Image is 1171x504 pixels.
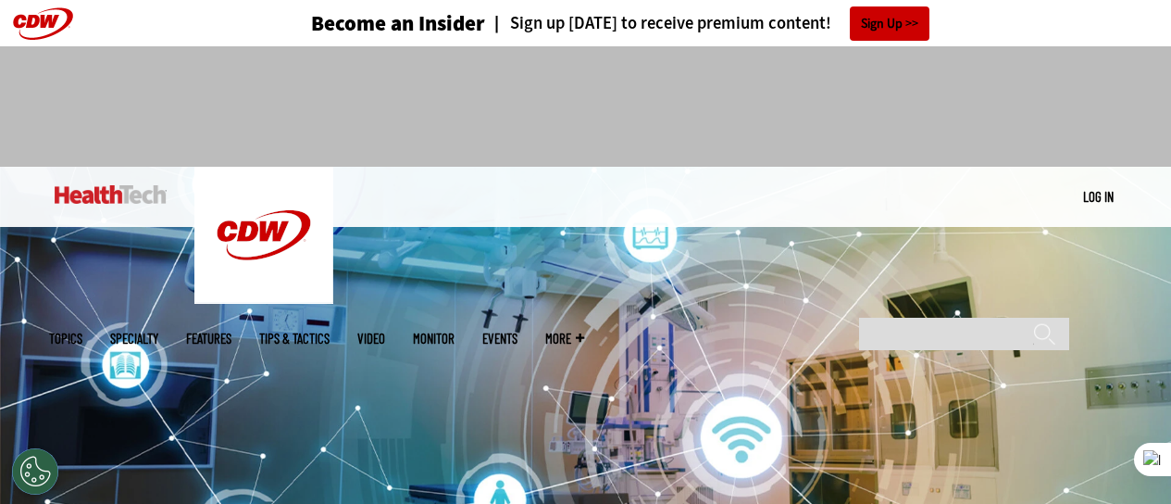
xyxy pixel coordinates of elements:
[259,332,330,346] a: Tips & Tactics
[110,332,158,346] span: Specialty
[482,332,517,346] a: Events
[12,448,58,495] div: Cookies Settings
[413,332,455,346] a: MonITor
[194,167,333,304] img: Home
[1083,188,1114,205] a: Log in
[311,13,485,34] h3: Become an Insider
[49,332,82,346] span: Topics
[850,6,929,41] a: Sign Up
[545,332,584,346] span: More
[194,289,333,309] a: CDW
[55,185,167,204] img: Home
[1083,187,1114,207] div: User menu
[485,15,831,32] a: Sign up [DATE] to receive premium content!
[12,448,58,495] button: Open Preferences
[249,65,923,148] iframe: advertisement
[242,13,485,34] a: Become an Insider
[186,332,231,346] a: Features
[357,332,385,346] a: Video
